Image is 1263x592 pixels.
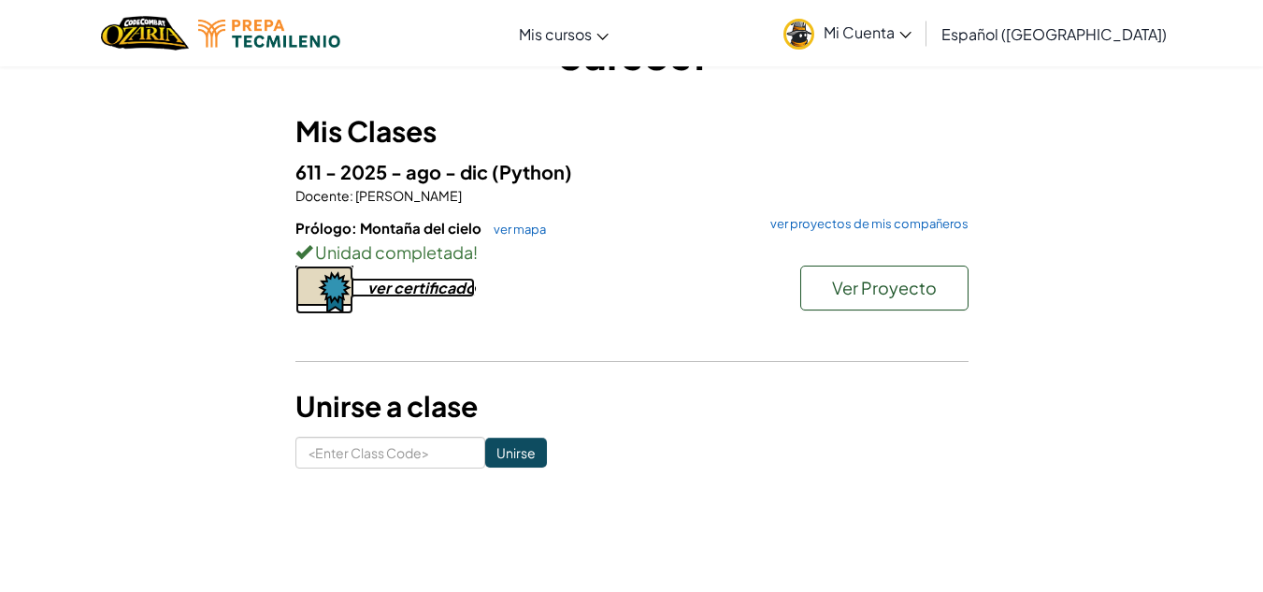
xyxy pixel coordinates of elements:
[774,4,921,63] a: Mi Cuenta
[485,438,547,468] input: Unirse
[295,187,350,204] span: Docente
[350,187,353,204] span: :
[295,437,485,469] input: <Enter Class Code>
[295,219,484,237] span: Prólogo: Montaña del cielo
[519,24,592,44] span: Mis cursos
[295,160,492,183] span: 611 - 2025 - ago - dic
[484,222,546,237] a: ver mapa
[824,22,911,42] span: Mi Cuenta
[101,14,188,52] img: Home
[492,160,572,183] span: (Python)
[295,110,969,152] h3: Mis Clases
[473,241,478,263] span: !
[295,266,353,314] img: certificate-icon.png
[832,277,937,298] span: Ver Proyecto
[761,218,969,230] a: ver proyectos de mis compañeros
[510,8,618,59] a: Mis cursos
[367,278,475,297] div: ver certificado
[101,14,188,52] a: Ozaria by CodeCombat logo
[941,24,1167,44] span: Español ([GEOGRAPHIC_DATA])
[295,385,969,427] h3: Unirse a clase
[783,19,814,50] img: avatar
[198,20,340,48] img: Tecmilenio logo
[312,241,473,263] span: Unidad completada
[932,8,1176,59] a: Español ([GEOGRAPHIC_DATA])
[353,187,462,204] span: [PERSON_NAME]
[800,266,969,310] button: Ver Proyecto
[295,278,475,297] a: ver certificado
